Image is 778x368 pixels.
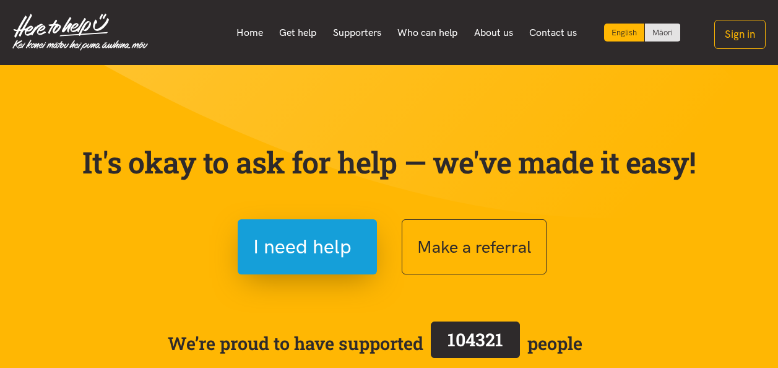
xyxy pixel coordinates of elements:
a: Home [228,20,271,46]
a: Get help [271,20,325,46]
img: Home [12,14,148,51]
div: Current language [604,24,645,42]
p: It's okay to ask for help — we've made it easy! [80,144,699,180]
button: Make a referral [402,219,547,274]
a: About us [466,20,522,46]
a: Supporters [324,20,389,46]
span: 104321 [447,328,503,351]
button: I need help [238,219,377,274]
a: Contact us [521,20,586,46]
div: Language toggle [604,24,681,42]
span: I need help [253,231,352,263]
a: Who can help [389,20,466,46]
a: 104321 [423,319,527,367]
a: Switch to Te Reo Māori [645,24,680,42]
button: Sign in [714,20,766,49]
span: We’re proud to have supported people [168,319,582,367]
